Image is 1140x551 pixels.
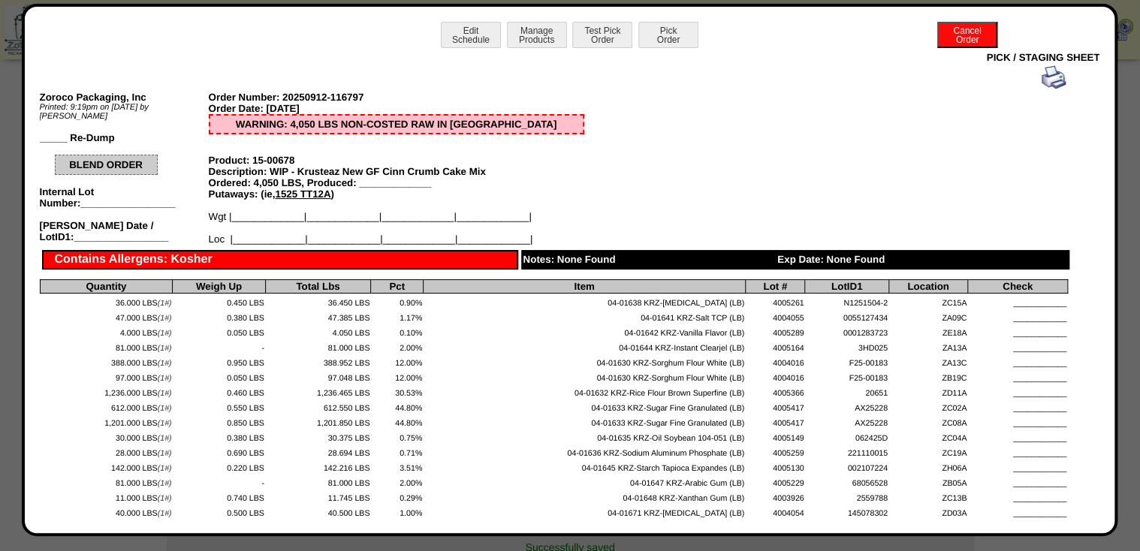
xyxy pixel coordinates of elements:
button: PickOrder [638,22,698,48]
td: 0.220 LBS [173,459,265,474]
td: ____________ [968,324,1068,339]
td: 04-01630 KRZ-Sorghum Flour White (LB) [424,354,746,369]
td: 4005149 [745,429,804,444]
td: 0055127434 [805,309,888,324]
td: ZA13C [888,354,967,369]
td: 04-01633 KRZ-Sugar Fine Granulated (LB) [424,414,746,429]
td: ZB19C [888,369,967,384]
td: 97.000 LBS [40,369,173,384]
td: 44.80% [371,414,424,429]
span: (1#) [158,479,172,488]
td: 062425D [805,429,888,444]
td: ZC13B [888,489,967,504]
td: AX25228 [805,399,888,414]
td: 0.380 LBS [173,429,265,444]
td: 1.00% [371,504,424,519]
td: ZE18A [888,324,967,339]
td: 81.000 LBS [265,474,371,489]
span: (1#) [158,299,172,308]
td: 1,201.850 LBS [265,414,371,429]
th: Total Lbs [265,280,371,294]
td: 28.694 LBS [265,444,371,459]
div: BLEND ORDER [55,155,158,175]
td: ____________ [968,384,1068,399]
span: (1#) [158,494,172,503]
td: 97.048 LBS [265,369,371,384]
td: 04-01641 KRZ-Salt TCP (LB) [424,309,746,324]
td: 0.10% [371,324,424,339]
td: ZC15A [888,294,967,309]
td: 2.00% [371,339,424,354]
td: 4004055 [745,309,804,324]
td: 04-01644 KRZ-Instant Clearjel (LB) [424,339,746,354]
span: (1#) [158,419,172,428]
th: Check [968,280,1068,294]
td: 12.00% [371,354,424,369]
td: 4005164 [745,339,804,354]
td: 0.690 LBS [173,444,265,459]
div: Product: 15-00678 [209,155,584,166]
td: 4.050 LBS [265,324,371,339]
td: 0.500 LBS [173,504,265,519]
span: (1#) [158,404,172,413]
td: 81.000 LBS [40,339,173,354]
td: ____________ [968,444,1068,459]
div: Description: WIP - Krusteaz New GF Cinn Crumb Cake Mix [209,166,584,177]
td: 04-01645 KRZ-Starch Tapioca Expandes (LB) [424,459,746,474]
td: 612.000 LBS [40,399,173,414]
td: 1,236.000 LBS [40,384,173,399]
td: 4004016 [745,354,804,369]
div: WARNING: 4,050 LBS NON-COSTED RAW IN [GEOGRAPHIC_DATA] [209,114,584,134]
td: ____________ [968,294,1068,309]
span: (1#) [158,374,172,383]
td: ____________ [968,354,1068,369]
td: 04-01648 KRZ-Xanthan Gum (LB) [424,489,746,504]
td: 04-01633 KRZ-Sugar Fine Granulated (LB) [424,399,746,414]
td: 40.500 LBS [265,504,371,519]
u: 1525 TT12A [275,188,330,200]
button: Test PickOrder [572,22,632,48]
td: 68056528 [805,474,888,489]
td: ZC19A [888,444,967,459]
td: 4005289 [745,324,804,339]
th: Location [888,280,967,294]
th: Quantity [40,280,173,294]
td: 04-01632 KRZ-Rice Flour Brown Superfine (LB) [424,384,746,399]
td: 388.952 LBS [265,354,371,369]
td: 221110015 [805,444,888,459]
td: 0.550 LBS [173,399,265,414]
td: 4005366 [745,384,804,399]
td: F25-00183 [805,369,888,384]
div: Ordered: 4,050 LBS, Produced: _____________ [209,177,584,188]
div: Order Number: 20250912-116797 [209,92,584,103]
td: 0.850 LBS [173,414,265,429]
td: ____________ [968,414,1068,429]
th: Item [424,280,746,294]
td: 4003926 [745,489,804,504]
span: (1#) [158,434,172,443]
td: 0.950 LBS [173,354,265,369]
th: Weigh Up [173,280,265,294]
td: 11.745 LBS [265,489,371,504]
span: (1#) [158,329,172,338]
td: ____________ [968,504,1068,519]
td: 44.80% [371,399,424,414]
img: print.gif [1042,65,1066,89]
td: N1251504-2 [805,294,888,309]
td: - [173,339,265,354]
td: 0.75% [371,429,424,444]
td: ____________ [968,429,1068,444]
td: 3HD025 [805,339,888,354]
th: Pct [371,280,424,294]
div: Wgt |_____________|_____________|_____________|_____________| Loc |_____________|_____________|__... [209,211,584,245]
td: ____________ [968,474,1068,489]
td: 0001283723 [805,324,888,339]
div: Contains Allergens: Kosher [42,250,518,269]
td: 2.00% [371,474,424,489]
td: - [173,474,265,489]
td: ZD11A [888,384,967,399]
div: Order Date: [DATE] [209,103,584,114]
td: 4005261 [745,294,804,309]
td: 0.050 LBS [173,324,265,339]
td: 04-01671 KRZ-[MEDICAL_DATA] (LB) [424,504,746,519]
